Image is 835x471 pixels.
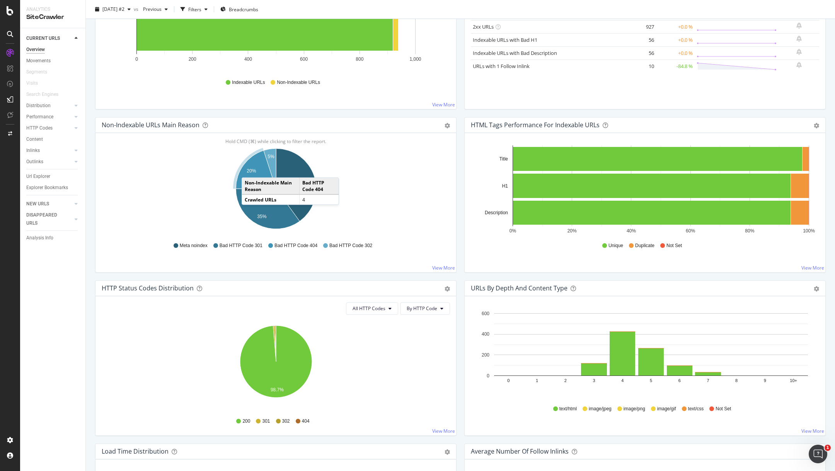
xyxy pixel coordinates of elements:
button: All HTTP Codes [346,302,398,315]
span: 302 [282,418,290,425]
td: Bad HTTP Code 404 [299,178,339,195]
div: gear [814,123,819,128]
text: 0 [135,56,138,62]
div: Filters [188,6,201,12]
text: 40% [300,177,310,182]
span: All HTTP Codes [353,305,385,312]
button: By HTTP Code [400,302,450,315]
div: Outlinks [26,158,43,166]
div: CURRENT URLS [26,34,60,43]
span: Bad HTTP Code 302 [329,242,372,249]
svg: A chart. [471,309,820,398]
text: 8 [735,378,738,383]
a: 2xx URLs [473,23,494,30]
a: Indexable URLs with Bad H1 [473,36,537,43]
a: URLs with 1 Follow Inlink [473,63,530,70]
div: Search Engines [26,90,58,99]
text: 5 [650,378,652,383]
text: 80% [745,228,754,234]
span: image/jpeg [589,406,612,412]
text: 98.7% [271,387,284,392]
a: Distribution [26,102,72,110]
a: Performance [26,113,72,121]
span: Not Set [716,406,731,412]
button: Filters [177,3,211,15]
text: H1 [502,183,508,189]
a: NEW URLS [26,200,72,208]
a: Inlinks [26,147,72,155]
text: 400 [244,56,252,62]
text: Description [485,210,508,215]
span: Indexable URLs [232,79,265,86]
td: Crawled URLs [242,195,299,205]
td: 10 [625,60,656,73]
div: gear [445,286,450,292]
a: Explorer Bookmarks [26,184,80,192]
text: 1 [536,378,538,383]
a: Url Explorer [26,172,80,181]
text: 40% [627,228,636,234]
text: 400 [482,331,489,337]
td: +0.0 % [656,33,695,46]
span: Meta noindex [180,242,208,249]
span: Not Set [666,242,682,249]
div: Performance [26,113,53,121]
text: 60% [686,228,695,234]
iframe: Intercom live chat [809,445,827,463]
div: bell-plus [796,62,802,68]
div: Content [26,135,43,143]
td: +0.0 % [656,20,695,33]
text: Title [499,156,508,162]
td: 56 [625,46,656,60]
text: 3 [593,378,595,383]
a: Segments [26,68,55,76]
span: By HTTP Code [407,305,437,312]
div: Url Explorer [26,172,50,181]
text: 10+ [790,378,797,383]
span: image/png [624,406,645,412]
div: HTTP Status Codes Distribution [102,284,194,292]
div: Analytics [26,6,79,13]
a: Overview [26,46,80,54]
svg: A chart. [102,321,450,411]
span: text/html [559,406,577,412]
text: 7 [707,378,709,383]
span: Bad HTTP Code 301 [220,242,262,249]
div: Segments [26,68,47,76]
text: 100% [803,228,815,234]
a: Content [26,135,80,143]
text: 200 [189,56,196,62]
span: Unique [608,242,623,249]
div: Inlinks [26,147,40,155]
span: 404 [302,418,310,425]
div: HTML Tags Performance for Indexable URLs [471,121,600,129]
text: 600 [482,311,489,316]
a: Movements [26,57,80,65]
a: Indexable URLs with Bad Description [473,49,557,56]
div: bell-plus [796,22,802,29]
a: Visits [26,79,46,87]
a: HTTP Codes [26,124,72,132]
a: View More [801,428,824,434]
text: 6 [678,378,681,383]
div: gear [814,286,819,292]
div: SiteCrawler [26,13,79,22]
span: image/gif [657,406,676,412]
div: Average Number of Follow Inlinks [471,447,569,455]
div: Analysis Info [26,234,53,242]
div: DISAPPEARED URLS [26,211,65,227]
text: 2 [564,378,567,383]
span: Non-Indexable URLs [277,79,320,86]
div: Distribution [26,102,51,110]
span: 2025 Aug. 26th #2 [102,6,124,12]
div: A chart. [471,145,820,235]
text: 9 [764,378,766,383]
text: 35% [257,214,266,219]
text: 20% [567,228,577,234]
a: Search Engines [26,90,66,99]
td: 56 [625,33,656,46]
a: DISAPPEARED URLS [26,211,72,227]
span: Previous [140,6,162,12]
span: 1 [825,445,831,451]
